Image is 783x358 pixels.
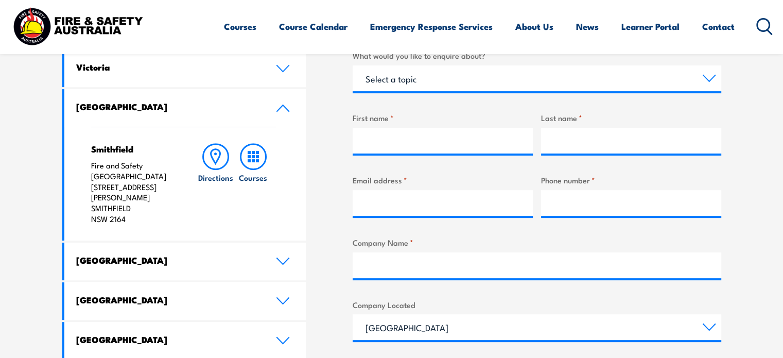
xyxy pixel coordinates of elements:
a: About Us [515,13,553,40]
h4: Victoria [76,61,260,73]
a: Learner Portal [621,13,680,40]
label: Last name [541,112,721,124]
h4: [GEOGRAPHIC_DATA] [76,101,260,112]
a: Victoria [64,49,306,87]
label: Company Located [353,299,721,311]
a: Course Calendar [279,13,347,40]
label: Company Name [353,236,721,248]
label: Email address [353,174,533,186]
p: Fire and Safety [GEOGRAPHIC_DATA] [STREET_ADDRESS][PERSON_NAME] SMITHFIELD NSW 2164 [91,160,177,225]
h6: Directions [198,172,233,183]
h4: [GEOGRAPHIC_DATA] [76,254,260,266]
h4: [GEOGRAPHIC_DATA] [76,334,260,345]
label: Phone number [541,174,721,186]
a: Courses [235,143,272,225]
label: First name [353,112,533,124]
a: [GEOGRAPHIC_DATA] [64,89,306,127]
h4: [GEOGRAPHIC_DATA] [76,294,260,305]
h4: Smithfield [91,143,177,155]
a: Contact [702,13,735,40]
a: [GEOGRAPHIC_DATA] [64,282,306,320]
a: Emergency Response Services [370,13,493,40]
a: News [576,13,599,40]
h6: Courses [239,172,267,183]
label: What would you like to enquire about? [353,49,721,61]
a: Directions [197,143,234,225]
a: Courses [224,13,256,40]
a: [GEOGRAPHIC_DATA] [64,243,306,280]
